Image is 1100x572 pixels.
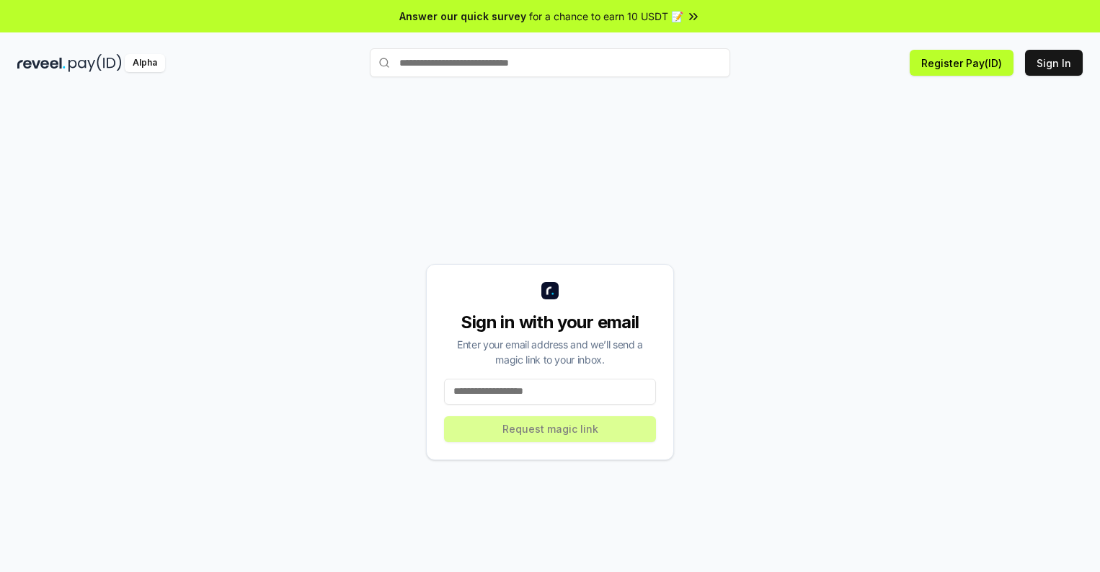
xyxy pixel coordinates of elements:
div: Alpha [125,54,165,72]
div: Sign in with your email [444,311,656,334]
span: Answer our quick survey [399,9,526,24]
img: pay_id [68,54,122,72]
button: Register Pay(ID) [910,50,1013,76]
button: Sign In [1025,50,1083,76]
img: logo_small [541,282,559,299]
img: reveel_dark [17,54,66,72]
span: for a chance to earn 10 USDT 📝 [529,9,683,24]
div: Enter your email address and we’ll send a magic link to your inbox. [444,337,656,367]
